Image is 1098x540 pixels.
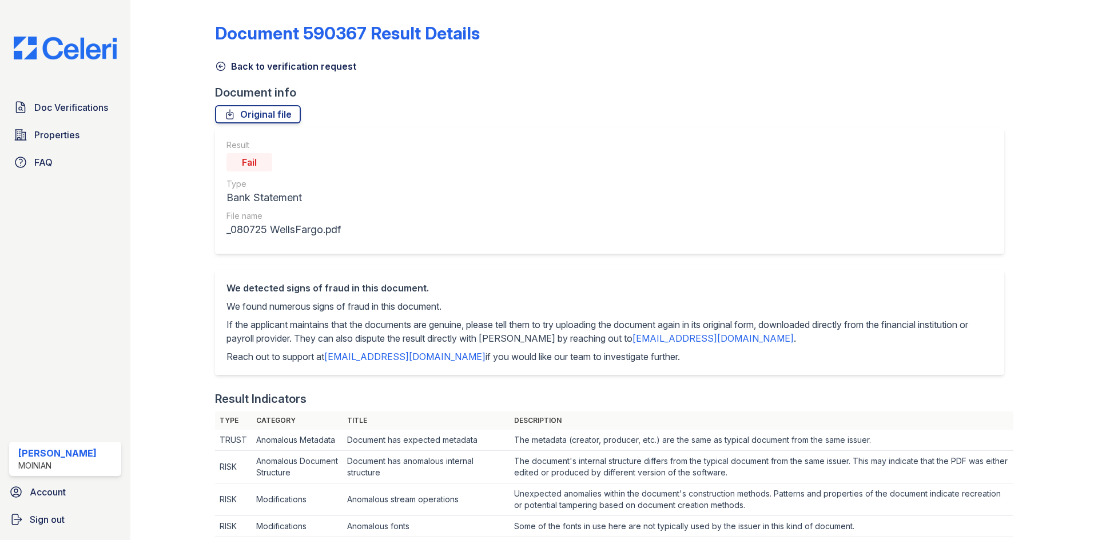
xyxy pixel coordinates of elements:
td: RISK [215,483,252,516]
div: We detected signs of fraud in this document. [226,281,993,295]
td: Modifications [252,516,343,537]
div: Bank Statement [226,190,341,206]
td: The document's internal structure differs from the typical document from the same issuer. This ma... [510,451,1013,483]
div: Document info [215,85,1013,101]
a: Account [5,481,126,503]
td: Modifications [252,483,343,516]
div: Fail [226,153,272,171]
div: [PERSON_NAME] [18,446,97,460]
td: Document has expected metadata [343,430,510,451]
td: Anomalous stream operations [343,483,510,516]
td: Unexpected anomalies within the document's construction methods. Patterns and properties of the d... [510,483,1013,516]
div: File name [226,210,341,222]
a: Document 590367 Result Details [215,23,480,43]
a: Doc Verifications [9,96,121,119]
div: Moinian [18,460,97,471]
a: Sign out [5,508,126,531]
span: Doc Verifications [34,101,108,114]
div: Result [226,139,341,151]
a: Properties [9,123,121,146]
th: Category [252,411,343,430]
img: CE_Logo_Blue-a8612792a0a2168367f1c8372b55b34899dd931a85d93a1a3d3e32e68fde9ad4.png [5,37,126,59]
td: Anomalous fonts [343,516,510,537]
td: Document has anomalous internal structure [343,451,510,483]
a: Original file [215,105,301,123]
th: Description [510,411,1013,430]
iframe: chat widget [1050,494,1087,529]
td: TRUST [215,430,252,451]
td: The metadata (creator, producer, etc.) are the same as typical document from the same issuer. [510,430,1013,451]
p: If the applicant maintains that the documents are genuine, please tell them to try uploading the ... [226,318,993,345]
a: Back to verification request [215,59,356,73]
p: Reach out to support at if you would like our team to investigate further. [226,350,993,363]
span: FAQ [34,155,53,169]
td: RISK [215,451,252,483]
td: Anomalous Document Structure [252,451,343,483]
a: [EMAIL_ADDRESS][DOMAIN_NAME] [632,333,794,344]
a: [EMAIL_ADDRESS][DOMAIN_NAME] [324,351,486,362]
p: We found numerous signs of fraud in this document. [226,299,993,313]
td: RISK [215,516,252,537]
span: Properties [34,128,79,142]
th: Type [215,411,252,430]
span: Sign out [30,513,65,526]
a: FAQ [9,151,121,174]
th: Title [343,411,510,430]
div: Type [226,178,341,190]
span: . [794,333,796,344]
div: _080725 WellsFargo.pdf [226,222,341,238]
span: Account [30,485,66,499]
td: Some of the fonts in use here are not typically used by the issuer in this kind of document. [510,516,1013,537]
td: Anomalous Metadata [252,430,343,451]
div: Result Indicators [215,391,307,407]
